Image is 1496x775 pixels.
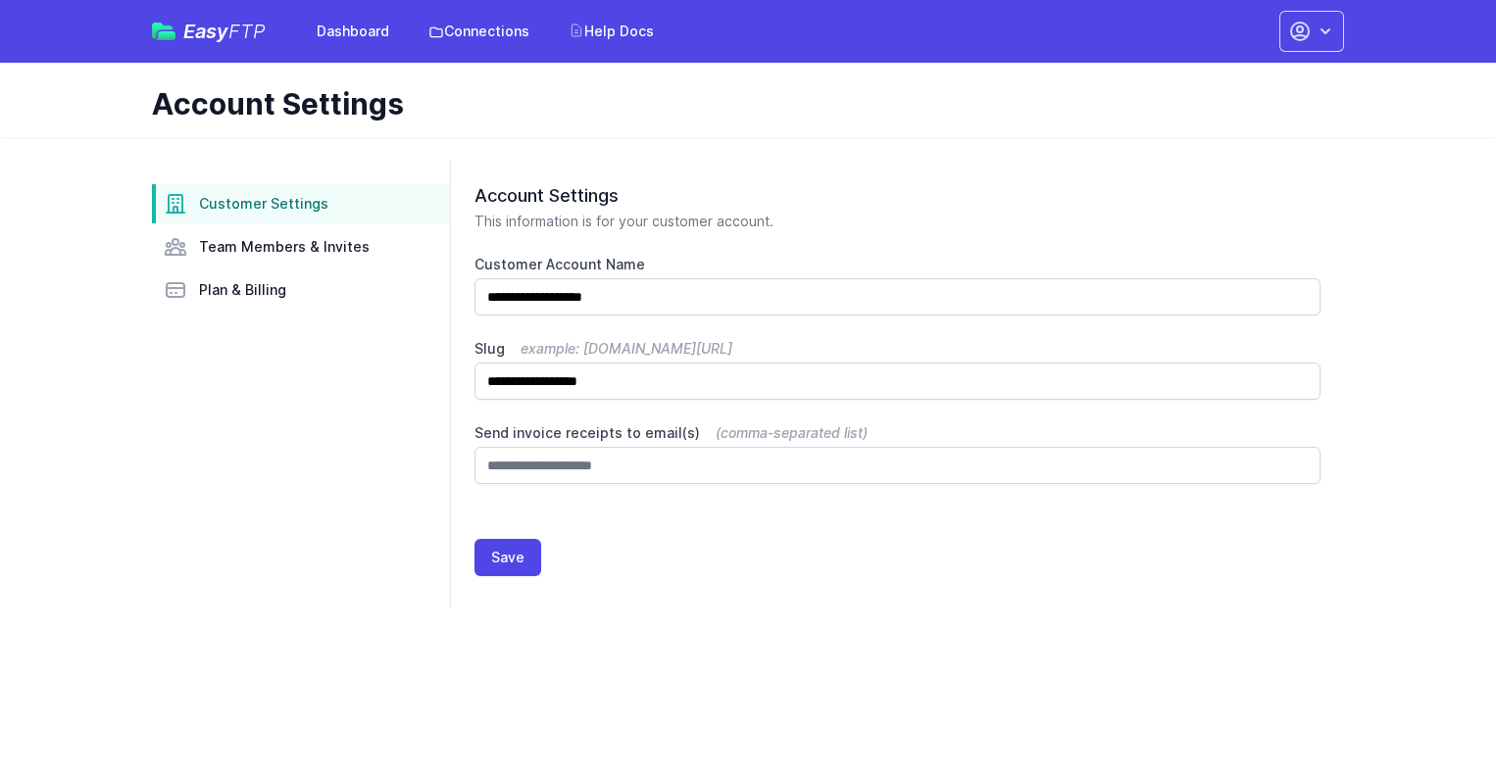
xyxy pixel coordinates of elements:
[199,280,286,300] span: Plan & Billing
[152,227,450,266] a: Team Members & Invites
[557,14,666,49] a: Help Docs
[417,14,541,49] a: Connections
[228,20,266,43] span: FTP
[199,194,328,214] span: Customer Settings
[152,23,175,40] img: easyftp_logo.png
[474,212,1321,231] p: This information is for your customer account.
[152,184,450,223] a: Customer Settings
[199,237,370,257] span: Team Members & Invites
[152,22,266,41] a: EasyFTP
[474,184,1321,208] h2: Account Settings
[521,340,732,357] span: example: [DOMAIN_NAME][URL]
[716,424,868,441] span: (comma-separated list)
[474,539,541,576] button: Save
[474,423,1321,443] label: Send invoice receipts to email(s)
[305,14,401,49] a: Dashboard
[474,255,1321,274] label: Customer Account Name
[152,86,1328,121] h1: Account Settings
[152,270,450,310] a: Plan & Billing
[183,22,266,41] span: Easy
[474,339,1321,359] label: Slug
